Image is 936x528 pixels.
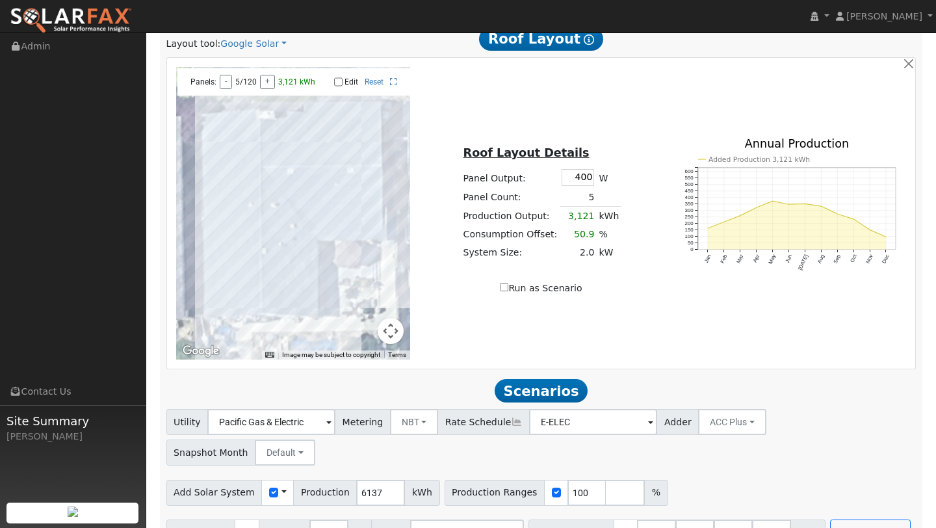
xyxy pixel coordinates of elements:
label: Run as Scenario [500,282,582,295]
text: Apr [752,254,761,263]
text: 0 [690,246,694,252]
text: 50 [688,240,694,246]
button: Keyboard shortcuts [265,350,274,360]
u: Roof Layout Details [463,146,590,159]
text: Dec [881,254,890,265]
text: 400 [684,194,694,200]
a: Terms (opens in new tab) [388,351,406,358]
a: Open this area in Google Maps (opens a new window) [179,343,222,360]
td: Panel Output: [461,167,560,188]
span: kWh [404,480,439,506]
text: 150 [684,227,694,233]
img: retrieve [68,507,78,517]
text: 250 [684,214,694,220]
img: Google [179,343,222,360]
circle: onclick="" [788,204,790,205]
td: System Size: [461,244,560,262]
td: % [597,225,621,243]
text: Added Production 3,121 kWh [708,155,810,164]
circle: onclick="" [804,203,806,205]
text: Nov [865,254,874,265]
text: Sep [833,254,842,265]
td: Consumption Offset: [461,225,560,243]
span: Adder [656,409,699,435]
span: 3,121 kWh [278,77,315,86]
span: Utility [166,409,209,435]
input: Run as Scenario [500,283,508,291]
button: NBT [390,409,439,435]
circle: onclick="" [837,213,838,215]
text: 100 [684,233,694,239]
text: 500 [684,181,694,187]
a: Full Screen [390,77,397,86]
button: Map camera controls [378,318,404,344]
circle: onclick="" [820,205,822,207]
span: Add Solar System [166,480,263,506]
span: Roof Layout [479,27,603,51]
text: Jan [703,254,712,264]
span: Layout tool: [166,38,221,49]
img: SolarFax [10,7,132,34]
a: Reset [365,77,383,86]
text: [DATE] [798,254,810,271]
td: Production Output: [461,207,560,226]
span: Panels: [190,77,216,86]
i: Show Help [584,34,594,45]
circle: onclick="" [723,221,725,223]
circle: onclick="" [772,200,773,202]
text: 450 [684,188,694,194]
span: % [644,480,668,506]
button: + [260,75,275,89]
span: Site Summary [6,412,139,430]
text: Mar [736,254,745,265]
td: 5 [560,188,597,207]
td: W [597,167,621,188]
circle: onclick="" [707,228,708,230]
text: Feb [720,254,729,265]
button: - [220,75,232,89]
span: Scenarios [495,379,588,403]
span: Production Ranges [445,480,545,506]
text: 200 [684,220,694,226]
td: 2.0 [560,244,597,262]
text: 600 [684,168,694,174]
td: 50.9 [560,225,597,243]
span: Production [293,480,357,506]
text: 300 [684,207,694,213]
text: Aug [816,254,825,265]
circle: onclick="" [885,236,887,238]
span: [PERSON_NAME] [846,11,922,21]
button: ACC Plus [698,409,766,435]
circle: onclick="" [853,218,855,220]
text: Annual Production [745,137,850,150]
span: Metering [335,409,391,435]
span: Snapshot Month [166,440,256,466]
text: May [768,254,777,265]
div: [PERSON_NAME] [6,430,139,443]
text: Jun [785,254,794,264]
td: kWh [597,207,621,226]
input: Select a Rate Schedule [529,409,657,435]
text: Oct [850,254,859,264]
td: Panel Count: [461,188,560,207]
a: Google Solar [220,37,287,51]
span: 5/120 [235,77,257,86]
text: 350 [684,201,694,207]
span: Rate Schedule [437,409,530,435]
input: Select a Utility [207,409,335,435]
circle: onclick="" [755,207,757,209]
button: Default [255,440,315,466]
td: 3,121 [560,207,597,226]
circle: onclick="" [739,215,741,217]
label: Edit [344,77,358,86]
td: kW [597,244,621,262]
span: Image may be subject to copyright [282,351,380,358]
text: 550 [684,175,694,181]
circle: onclick="" [869,229,871,231]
